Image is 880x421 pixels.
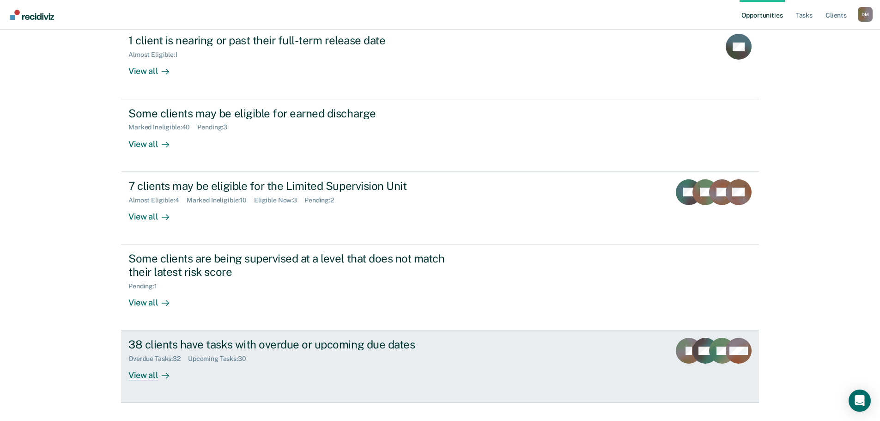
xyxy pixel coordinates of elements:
div: View all [128,363,180,381]
div: View all [128,59,180,77]
div: Pending : 2 [304,196,341,204]
div: Some clients may be eligible for earned discharge [128,107,453,120]
div: D M [858,7,873,22]
div: View all [128,290,180,308]
div: 38 clients have tasks with overdue or upcoming due dates [128,338,453,351]
div: Almost Eligible : 1 [128,51,185,59]
div: Almost Eligible : 4 [128,196,187,204]
div: Some clients are being supervised at a level that does not match their latest risk score [128,252,453,279]
a: Some clients are being supervised at a level that does not match their latest risk scorePending:1... [121,244,759,330]
div: Marked Ineligible : 10 [187,196,254,204]
a: 1 client is nearing or past their full-term release dateAlmost Eligible:1View all [121,26,759,99]
a: Some clients may be eligible for earned dischargeMarked Ineligible:40Pending:3View all [121,99,759,172]
div: Upcoming Tasks : 30 [188,355,254,363]
div: Marked Ineligible : 40 [128,123,197,131]
div: Eligible Now : 3 [254,196,304,204]
div: Open Intercom Messenger [849,390,871,412]
div: Pending : 3 [197,123,235,131]
div: View all [128,204,180,222]
div: View all [128,131,180,149]
div: Overdue Tasks : 32 [128,355,188,363]
a: 7 clients may be eligible for the Limited Supervision UnitAlmost Eligible:4Marked Ineligible:10El... [121,172,759,244]
div: 1 client is nearing or past their full-term release date [128,34,453,47]
img: Recidiviz [10,10,54,20]
a: 38 clients have tasks with overdue or upcoming due datesOverdue Tasks:32Upcoming Tasks:30View all [121,330,759,403]
div: 7 clients may be eligible for the Limited Supervision Unit [128,179,453,193]
div: Pending : 1 [128,282,164,290]
button: Profile dropdown button [858,7,873,22]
